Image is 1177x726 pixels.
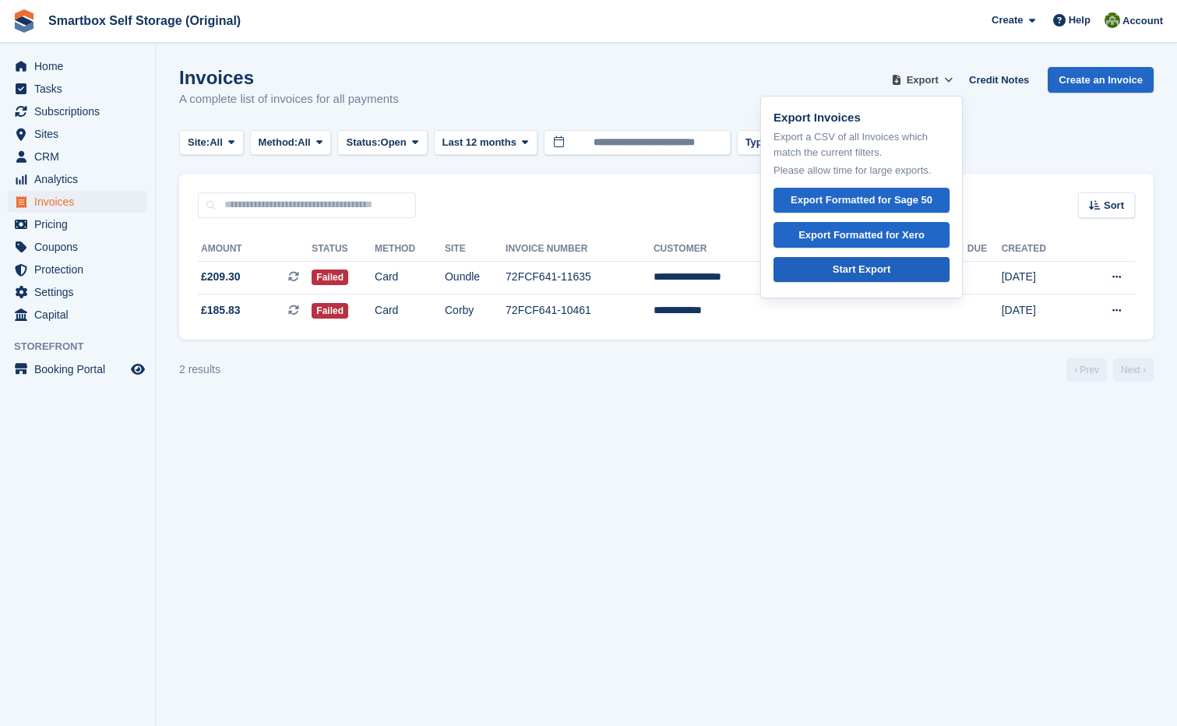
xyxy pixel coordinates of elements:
[188,135,210,150] span: Site:
[654,237,967,262] th: Customer
[34,55,128,77] span: Home
[1113,358,1154,382] a: Next
[34,100,128,122] span: Subscriptions
[337,130,427,156] button: Status: Open
[442,135,516,150] span: Last 12 months
[737,130,805,156] button: Type: All
[312,303,348,319] span: Failed
[791,192,932,208] div: Export Formatted for Sage 50
[445,294,506,327] td: Corby
[298,135,311,150] span: All
[34,213,128,235] span: Pricing
[745,135,772,150] span: Type:
[8,358,147,380] a: menu
[179,67,399,88] h1: Invoices
[375,294,445,327] td: Card
[14,339,155,354] span: Storefront
[179,361,220,378] div: 2 results
[774,129,950,160] p: Export a CSV of all Invoices which match the current filters.
[312,270,348,285] span: Failed
[833,262,890,277] div: Start Export
[1069,12,1091,28] span: Help
[198,237,312,262] th: Amount
[375,261,445,294] td: Card
[506,294,654,327] td: 72FCF641-10461
[1122,13,1163,29] span: Account
[8,55,147,77] a: menu
[1002,237,1079,262] th: Created
[798,227,925,243] div: Export Formatted for Xero
[34,259,128,280] span: Protection
[312,237,375,262] th: Status
[129,360,147,379] a: Preview store
[774,188,950,213] a: Export Formatted for Sage 50
[8,146,147,167] a: menu
[774,163,950,178] p: Please allow time for large exports.
[34,146,128,167] span: CRM
[34,304,128,326] span: Capital
[506,237,654,262] th: Invoice Number
[34,191,128,213] span: Invoices
[1002,261,1079,294] td: [DATE]
[34,123,128,145] span: Sites
[1063,358,1157,382] nav: Page
[8,304,147,326] a: menu
[8,78,147,100] a: menu
[967,237,1002,262] th: Due
[434,130,537,156] button: Last 12 months
[8,123,147,145] a: menu
[259,135,298,150] span: Method:
[201,302,241,319] span: £185.83
[963,67,1035,93] a: Credit Notes
[445,237,506,262] th: Site
[12,9,36,33] img: stora-icon-8386f47178a22dfd0bd8f6a31ec36ba5ce8667c1dd55bd0f319d3a0aa187defe.svg
[774,109,950,127] p: Export Invoices
[774,257,950,283] a: Start Export
[8,191,147,213] a: menu
[34,358,128,380] span: Booking Portal
[992,12,1023,28] span: Create
[1066,358,1107,382] a: Previous
[774,222,950,248] a: Export Formatted for Xero
[1048,67,1154,93] a: Create an Invoice
[346,135,380,150] span: Status:
[8,259,147,280] a: menu
[1002,294,1079,327] td: [DATE]
[250,130,332,156] button: Method: All
[381,135,407,150] span: Open
[8,213,147,235] a: menu
[888,67,957,93] button: Export
[1104,198,1124,213] span: Sort
[1105,12,1120,28] img: Caren Ingold
[179,130,244,156] button: Site: All
[34,168,128,190] span: Analytics
[8,236,147,258] a: menu
[8,281,147,303] a: menu
[445,261,506,294] td: Oundle
[8,168,147,190] a: menu
[34,281,128,303] span: Settings
[34,78,128,100] span: Tasks
[375,237,445,262] th: Method
[506,261,654,294] td: 72FCF641-11635
[907,72,939,88] span: Export
[210,135,223,150] span: All
[179,90,399,108] p: A complete list of invoices for all payments
[201,269,241,285] span: £209.30
[8,100,147,122] a: menu
[42,8,247,33] a: Smartbox Self Storage (Original)
[34,236,128,258] span: Coupons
